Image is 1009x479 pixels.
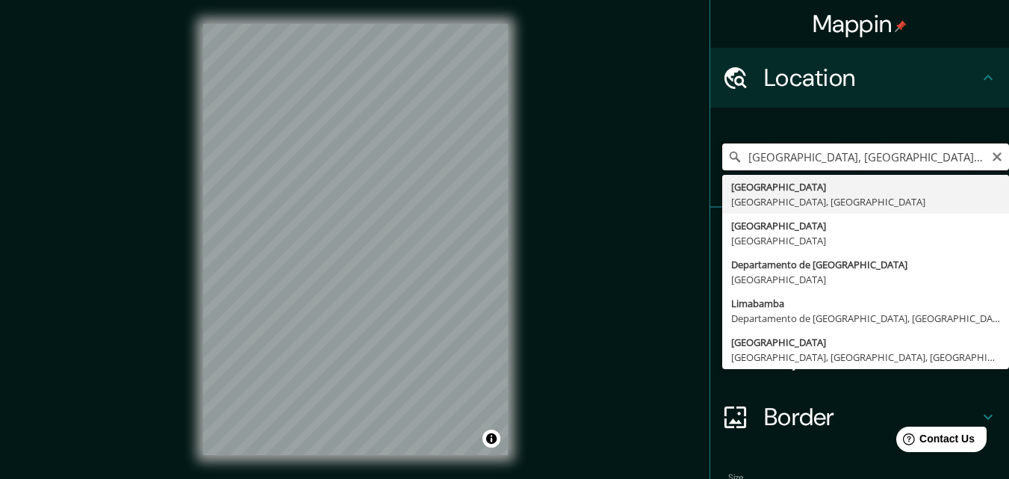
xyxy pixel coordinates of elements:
[991,149,1003,163] button: Clear
[731,194,1000,209] div: [GEOGRAPHIC_DATA], [GEOGRAPHIC_DATA]
[764,342,979,372] h4: Layout
[710,387,1009,447] div: Border
[203,24,508,455] canvas: Map
[710,268,1009,327] div: Style
[876,421,993,463] iframe: Help widget launcher
[731,350,1000,365] div: [GEOGRAPHIC_DATA], [GEOGRAPHIC_DATA], [GEOGRAPHIC_DATA]
[731,272,1000,287] div: [GEOGRAPHIC_DATA]
[731,311,1000,326] div: Departamento de [GEOGRAPHIC_DATA], [GEOGRAPHIC_DATA]
[731,233,1000,248] div: [GEOGRAPHIC_DATA]
[895,20,907,32] img: pin-icon.png
[710,327,1009,387] div: Layout
[731,296,1000,311] div: Limabamba
[731,218,1000,233] div: [GEOGRAPHIC_DATA]
[731,257,1000,272] div: Departamento de [GEOGRAPHIC_DATA]
[710,48,1009,108] div: Location
[764,63,979,93] h4: Location
[731,335,1000,350] div: [GEOGRAPHIC_DATA]
[731,179,1000,194] div: [GEOGRAPHIC_DATA]
[482,430,500,448] button: Toggle attribution
[764,402,979,432] h4: Border
[722,143,1009,170] input: Pick your city or area
[813,9,907,39] h4: Mappin
[710,208,1009,268] div: Pins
